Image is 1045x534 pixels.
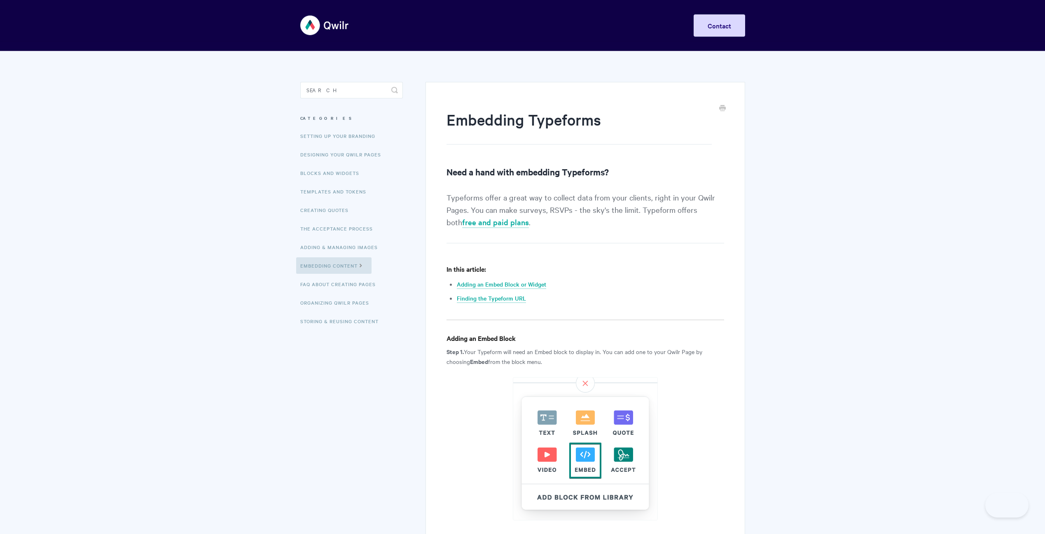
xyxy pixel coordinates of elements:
[300,220,379,237] a: The Acceptance Process
[447,165,724,178] h2: Need a hand with embedding Typeforms?
[447,191,724,243] p: Typeforms offer a great way to collect data from your clients, right in your Qwilr Pages. You can...
[457,280,546,289] a: Adding an Embed Block or Widget
[447,347,724,366] p: Your Typeform will need an Embed block to display in. You can add one to your Qwilr Page by choos...
[470,357,488,366] strong: Embed
[300,183,372,200] a: Templates and Tokens
[300,111,403,126] h3: Categories
[296,257,372,274] a: Embedding Content
[300,239,384,255] a: Adding & Managing Images
[300,146,387,163] a: Designing Your Qwilr Pages
[457,294,526,303] a: Finding the Typeform URL
[447,109,711,145] h1: Embedding Typeforms
[300,294,375,311] a: Organizing Qwilr Pages
[462,217,529,228] a: free and paid plans
[300,10,349,41] img: Qwilr Help Center
[300,165,365,181] a: Blocks and Widgets
[447,333,724,343] h4: Adding an Embed Block
[447,347,464,356] strong: Step 1.
[300,276,382,292] a: FAQ About Creating Pages
[985,493,1029,518] iframe: Toggle Customer Support
[300,202,355,218] a: Creating Quotes
[300,82,403,98] input: Search
[300,313,385,329] a: Storing & Reusing Content
[300,128,381,144] a: Setting up your Branding
[719,104,726,113] a: Print this Article
[447,264,724,274] h4: In this article:
[694,14,745,37] a: Contact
